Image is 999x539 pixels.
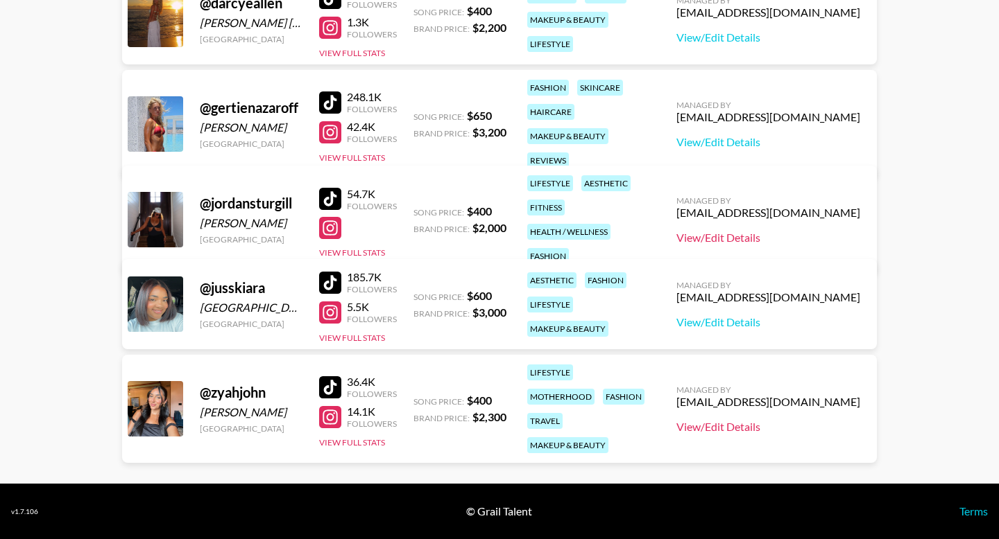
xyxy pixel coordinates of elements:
[676,110,860,124] div: [EMAIL_ADDRESS][DOMAIN_NAME]
[200,423,302,434] div: [GEOGRAPHIC_DATA]
[347,187,397,201] div: 54.7K
[676,395,860,409] div: [EMAIL_ADDRESS][DOMAIN_NAME]
[347,418,397,429] div: Followers
[413,292,464,302] span: Song Price:
[347,90,397,104] div: 248.1K
[527,224,610,240] div: health / wellness
[413,396,464,407] span: Song Price:
[413,112,464,122] span: Song Price:
[472,125,506,139] strong: $ 3,200
[527,321,608,337] div: makeup & beauty
[200,16,302,30] div: [PERSON_NAME] [PERSON_NAME]
[466,504,532,518] div: © Grail Talent
[527,200,565,215] div: fitness
[347,120,397,134] div: 42.4K
[527,175,573,191] div: lifestyle
[467,109,492,122] strong: $ 650
[319,152,385,163] button: View Full Stats
[676,420,860,434] a: View/Edit Details
[347,300,397,314] div: 5.5K
[467,289,492,302] strong: $ 600
[347,104,397,114] div: Followers
[413,413,470,423] span: Brand Price:
[676,30,860,44] a: View/Edit Details
[527,248,569,264] div: fashion
[676,280,860,290] div: Managed By
[676,231,860,245] a: View/Edit Details
[527,104,574,120] div: haircare
[413,7,464,17] span: Song Price:
[676,195,860,206] div: Managed By
[200,121,302,134] div: [PERSON_NAME]
[472,221,506,234] strong: $ 2,000
[467,394,492,407] strong: $ 400
[603,389,644,405] div: fashion
[347,314,397,324] div: Followers
[347,201,397,211] div: Followers
[347,389,397,399] div: Followers
[676,385,860,395] div: Managed By
[319,333,385,343] button: View Full Stats
[527,413,563,429] div: travel
[200,319,302,329] div: [GEOGRAPHIC_DATA]
[200,99,302,116] div: @ gertienazaroff
[413,224,470,234] span: Brand Price:
[413,207,464,218] span: Song Price:
[200,34,302,44] div: [GEOGRAPHIC_DATA]
[527,389,595,405] div: motherhood
[676,206,860,220] div: [EMAIL_ADDRESS][DOMAIN_NAME]
[11,507,38,516] div: v 1.7.106
[527,128,608,144] div: makeup & beauty
[200,301,302,315] div: [GEOGRAPHIC_DATA]
[347,134,397,144] div: Followers
[200,139,302,149] div: [GEOGRAPHIC_DATA]
[200,234,302,245] div: [GEOGRAPHIC_DATA]
[472,306,506,319] strong: $ 3,000
[347,375,397,389] div: 36.4K
[347,270,397,284] div: 185.7K
[347,284,397,294] div: Followers
[527,12,608,28] div: makeup & beauty
[413,128,470,139] span: Brand Price:
[319,48,385,58] button: View Full Stats
[527,272,577,288] div: aesthetic
[676,315,860,329] a: View/Edit Details
[200,195,302,212] div: @ jordansturgill
[527,297,573,312] div: lifestyle
[676,100,860,110] div: Managed By
[585,272,626,288] div: fashion
[319,437,385,448] button: View Full Stats
[527,36,573,52] div: lifestyle
[676,135,860,149] a: View/Edit Details
[467,4,492,17] strong: $ 400
[319,247,385,258] button: View Full Stats
[200,279,302,297] div: @ jusskiara
[676,6,860,19] div: [EMAIL_ADDRESS][DOMAIN_NAME]
[347,405,397,418] div: 14.1K
[413,308,470,319] span: Brand Price:
[527,80,569,96] div: fashion
[676,290,860,304] div: [EMAIL_ADDRESS][DOMAIN_NAME]
[200,384,302,401] div: @ zyahjohn
[581,175,631,191] div: aesthetic
[467,204,492,218] strong: $ 400
[472,410,506,423] strong: $ 2,300
[200,216,302,230] div: [PERSON_NAME]
[577,80,623,96] div: skincare
[527,437,608,453] div: makeup & beauty
[347,15,397,29] div: 1.3K
[959,504,988,518] a: Terms
[527,364,573,380] div: lifestyle
[200,405,302,419] div: [PERSON_NAME]
[347,29,397,39] div: Followers
[413,24,470,34] span: Brand Price:
[527,152,569,168] div: reviews
[472,21,506,34] strong: $ 2,200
